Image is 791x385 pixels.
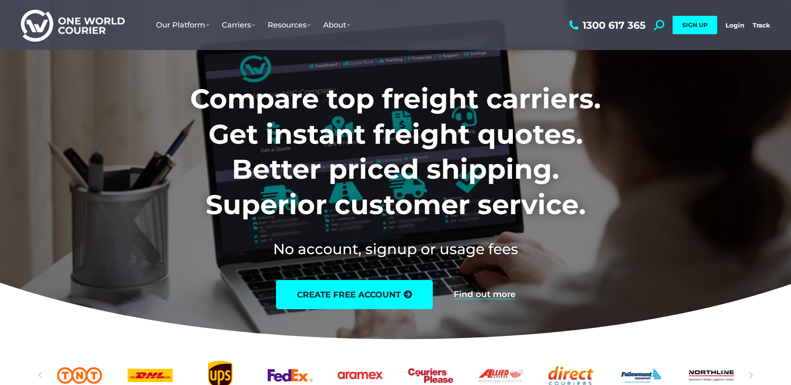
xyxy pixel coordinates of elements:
a: SIGN UP [673,16,717,34]
a: 1300 617 365 [567,20,645,30]
img: One World Courier [21,8,125,42]
a: Carriers [216,12,261,38]
a: Resources [261,12,317,38]
a: Our Platform [150,12,216,38]
a: Login [726,21,744,29]
h2: No account, signup or usage fees [135,239,656,259]
span: SIGN UP [682,21,708,29]
span: Resources [268,20,311,30]
a: About [317,12,357,38]
h1: Compare top freight carriers. Get instant freight quotes. Better priced shipping. Superior custom... [135,81,656,222]
span: Our Platform [156,20,209,30]
a: create free account [276,280,433,309]
a: Find out more [454,290,515,299]
span: Carriers [222,20,255,30]
span: About [323,20,350,30]
a: Track [753,21,770,29]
